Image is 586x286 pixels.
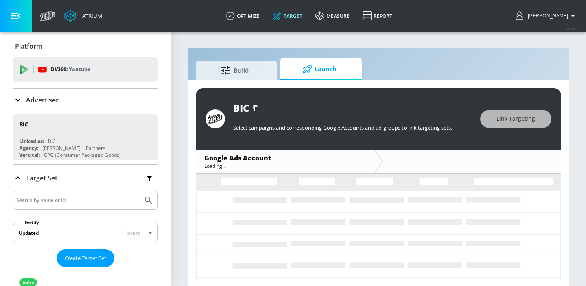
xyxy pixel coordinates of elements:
[13,114,158,160] div: BICLinked as:BICAgency:[PERSON_NAME] + PartnersVertical:CPG (Consumer Packaged Goods)
[44,152,121,158] div: CPG (Consumer Packaged Goods)
[266,1,309,30] a: Target
[15,42,42,51] p: Platform
[204,162,366,169] div: Loading...
[566,27,578,31] span: v 4.24.0
[19,145,38,152] div: Agency:
[233,101,249,115] div: BIC
[219,1,266,30] a: optimize
[19,138,44,145] div: Linked as:
[65,253,106,263] span: Create Target Set
[13,165,158,191] div: Target Set
[23,220,41,225] label: Sort By
[204,154,366,162] div: Google Ads Account
[356,1,399,30] a: Report
[13,89,158,111] div: Advertiser
[42,145,105,152] div: [PERSON_NAME] + Partners
[516,11,578,21] button: [PERSON_NAME]
[19,230,39,236] div: Updated
[19,120,28,128] div: BIC
[127,230,140,236] span: latest
[289,59,350,79] span: Launch
[51,65,90,74] p: DV360:
[23,280,34,284] div: active
[13,57,158,82] div: DV360: Youtube
[69,65,90,74] p: Youtube
[79,12,102,19] div: Atrium
[525,13,568,19] span: login as: anthony.rios@zefr.com
[233,124,472,131] p: Select campaigns and corresponding Google Accounts and ad-groups to link targeting sets.
[57,249,114,267] button: Create Target Set
[26,95,59,104] p: Advertiser
[196,149,374,173] div: Google Ads AccountLoading...
[16,195,140,206] input: Search by name or Id
[48,138,56,145] div: BIC
[13,35,158,58] div: Platform
[309,1,356,30] a: measure
[204,61,266,80] span: Build
[26,173,57,182] p: Target Set
[19,152,40,158] div: Vertical:
[64,10,102,22] a: Atrium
